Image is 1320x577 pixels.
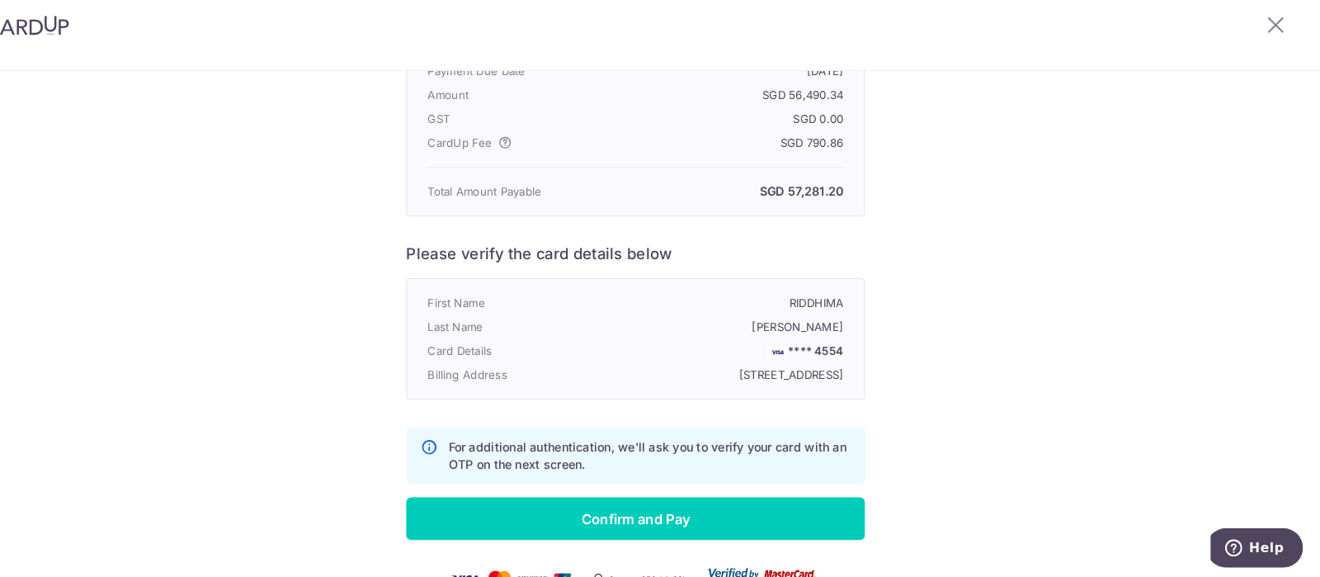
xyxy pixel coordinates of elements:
p: Last Name [460,324,620,343]
p: SGD 790.86 [620,146,860,166]
p: RIDDHIMA [620,300,860,320]
p: SGD 56,490.34 [620,100,860,120]
h6: Please verify the card details below [439,253,881,273]
p: Card Details [460,347,620,367]
p: GST [460,123,620,143]
p: [STREET_ADDRESS] [620,370,860,390]
p: [DATE] [620,77,860,97]
p: [PERSON_NAME] [620,324,860,343]
img: VISA [787,352,807,363]
p: SGD 0.00 [620,123,860,143]
img: CardUp [33,33,114,53]
input: Confirm and Pay [439,498,881,539]
p: Amount [460,100,620,120]
p: Total Amount Payable [460,193,620,213]
p: SGD 57,281.20 [620,193,860,213]
iframe: Opens a widget where you can find more information [1214,527,1303,569]
p: For additional authentication, we'll ask you to verify your card with an OTP on the next screen. [479,441,867,474]
p: Billing Address [460,370,620,390]
p: Payment Due Date [460,77,620,97]
p: First Name [460,300,620,320]
span: CardUp Fee [460,146,521,166]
